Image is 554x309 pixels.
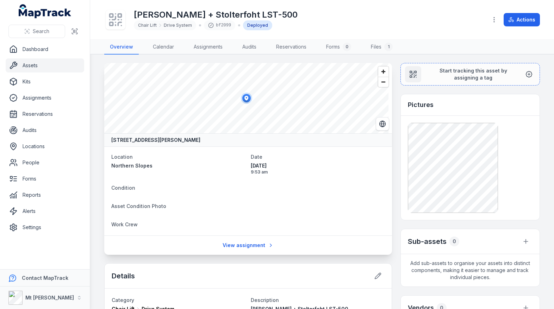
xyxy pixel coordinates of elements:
[320,40,357,55] a: Forms0
[134,9,298,20] h1: [PERSON_NAME] + Stolterfoht LST-500
[111,154,133,160] span: Location
[504,13,540,26] button: Actions
[251,162,385,169] span: [DATE]
[111,185,135,191] span: Condition
[378,77,388,87] button: Zoom out
[408,237,447,246] h2: Sub-assets
[427,67,520,81] span: Start tracking this asset by assigning a tag
[218,239,278,252] a: View assignment
[111,162,245,169] a: Northern Slopes
[6,172,84,186] a: Forms
[33,28,49,35] span: Search
[6,91,84,105] a: Assignments
[400,63,540,86] button: Start tracking this asset by assigning a tag
[6,204,84,218] a: Alerts
[365,40,398,55] a: Files1
[251,162,385,175] time: 18/08/2025, 9:53:57 am
[25,295,74,301] strong: Mt [PERSON_NAME]
[6,139,84,153] a: Locations
[111,163,152,169] span: Northern Slopes
[449,237,459,246] div: 0
[6,58,84,72] a: Assets
[243,20,272,30] div: Deployed
[270,40,312,55] a: Reservations
[6,220,84,234] a: Settings
[251,169,385,175] span: 9:53 am
[104,63,388,133] canvas: Map
[343,43,351,51] div: 0
[378,67,388,77] button: Zoom in
[111,221,138,227] span: Work Crew
[204,20,235,30] div: bf2099
[251,154,262,160] span: Date
[376,117,389,131] button: Switch to Satellite View
[6,156,84,170] a: People
[19,4,71,18] a: MapTrack
[112,271,135,281] h2: Details
[6,123,84,137] a: Audits
[22,275,68,281] strong: Contact MapTrack
[401,254,540,286] span: Add sub-assets to organise your assets into distinct components, making it easier to manage and t...
[111,203,166,209] span: Asset Condition Photo
[111,137,200,144] strong: [STREET_ADDRESS][PERSON_NAME]
[164,23,192,28] span: Drive System
[8,25,65,38] button: Search
[237,40,262,55] a: Audits
[147,40,180,55] a: Calendar
[6,42,84,56] a: Dashboard
[6,188,84,202] a: Reports
[112,297,134,303] span: Category
[6,107,84,121] a: Reservations
[104,40,139,55] a: Overview
[408,100,434,110] h3: Pictures
[188,40,228,55] a: Assignments
[6,75,84,89] a: Kits
[384,43,393,51] div: 1
[138,23,157,28] span: Chair Lift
